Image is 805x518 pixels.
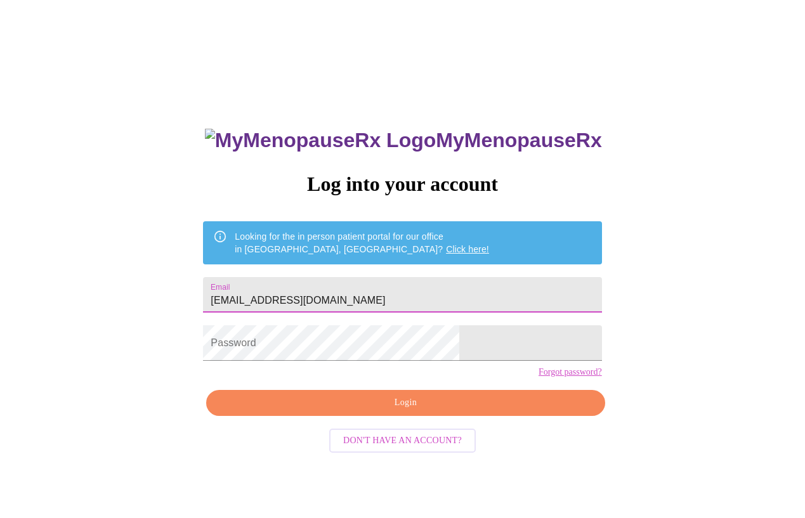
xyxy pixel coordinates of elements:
[446,244,489,254] a: Click here!
[343,433,462,449] span: Don't have an account?
[221,395,590,411] span: Login
[326,434,479,445] a: Don't have an account?
[203,172,601,196] h3: Log into your account
[205,129,602,152] h3: MyMenopauseRx
[329,429,476,453] button: Don't have an account?
[539,367,602,377] a: Forgot password?
[235,225,489,261] div: Looking for the in person patient portal for our office in [GEOGRAPHIC_DATA], [GEOGRAPHIC_DATA]?
[205,129,436,152] img: MyMenopauseRx Logo
[206,390,605,416] button: Login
